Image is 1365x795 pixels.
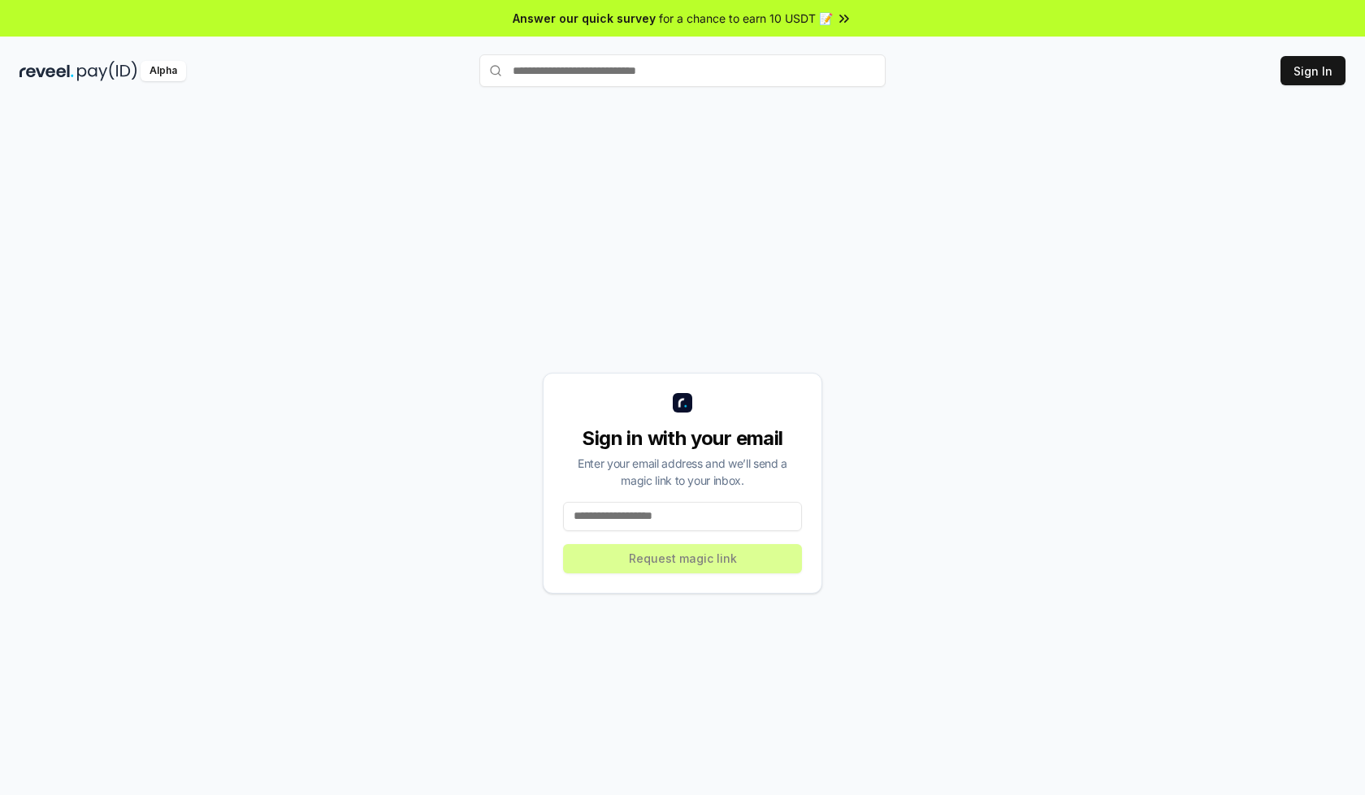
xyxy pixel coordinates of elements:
[673,393,692,413] img: logo_small
[141,61,186,81] div: Alpha
[563,455,802,489] div: Enter your email address and we’ll send a magic link to your inbox.
[19,61,74,81] img: reveel_dark
[513,10,656,27] span: Answer our quick survey
[1280,56,1345,85] button: Sign In
[659,10,833,27] span: for a chance to earn 10 USDT 📝
[77,61,137,81] img: pay_id
[563,426,802,452] div: Sign in with your email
